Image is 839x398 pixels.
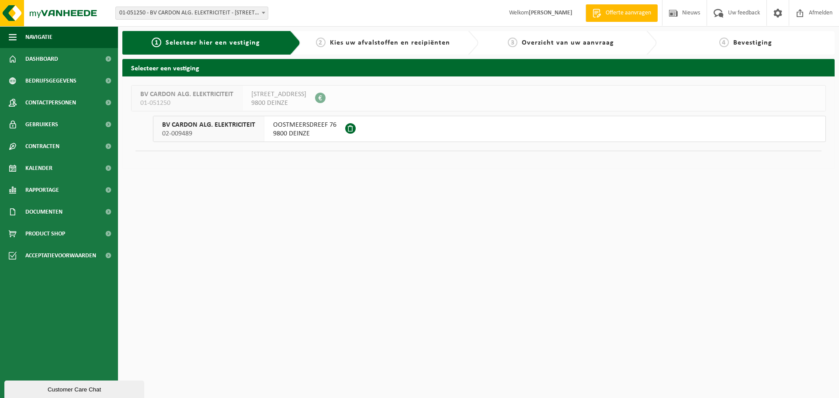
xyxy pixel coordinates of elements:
span: Offerte aanvragen [603,9,653,17]
span: BV CARDON ALG. ELEKTRICITEIT [140,90,233,99]
span: 3 [508,38,517,47]
span: BV CARDON ALG. ELEKTRICITEIT [162,121,255,129]
span: 9800 DEINZE [273,129,336,138]
span: 2 [316,38,326,47]
span: Product Shop [25,223,65,245]
span: Contactpersonen [25,92,76,114]
h2: Selecteer een vestiging [122,59,835,76]
button: BV CARDON ALG. ELEKTRICITEIT 02-009489 OOSTMEERSDREEF 769800 DEINZE [153,116,826,142]
span: 01-051250 [140,99,233,107]
span: Gebruikers [25,114,58,135]
span: [STREET_ADDRESS] [251,90,306,99]
span: OOSTMEERSDREEF 76 [273,121,336,129]
a: Offerte aanvragen [586,4,658,22]
span: 9800 DEINZE [251,99,306,107]
span: 1 [152,38,161,47]
span: Dashboard [25,48,58,70]
span: Kalender [25,157,52,179]
span: 01-051250 - BV CARDON ALG. ELEKTRICITEIT - 9800 DEINZE, PATERSHOFSTRAAT 11 [115,7,268,20]
span: Kies uw afvalstoffen en recipiënten [330,39,450,46]
span: 02-009489 [162,129,255,138]
span: Overzicht van uw aanvraag [522,39,614,46]
span: 4 [719,38,729,47]
span: Navigatie [25,26,52,48]
span: Contracten [25,135,59,157]
span: Bedrijfsgegevens [25,70,76,92]
span: Documenten [25,201,62,223]
iframe: chat widget [4,379,146,398]
span: Rapportage [25,179,59,201]
span: Acceptatievoorwaarden [25,245,96,266]
span: Selecteer hier een vestiging [166,39,260,46]
span: Bevestiging [733,39,772,46]
span: 01-051250 - BV CARDON ALG. ELEKTRICITEIT - 9800 DEINZE, PATERSHOFSTRAAT 11 [116,7,268,19]
strong: [PERSON_NAME] [529,10,572,16]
